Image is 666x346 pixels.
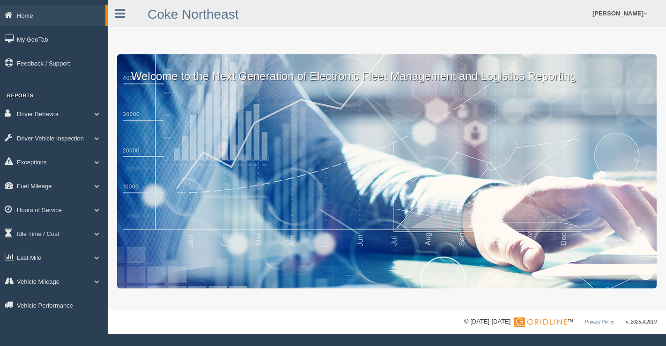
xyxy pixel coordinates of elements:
[117,54,657,84] p: Welcome to the Next Generation of Electronic Fleet Management and Logistics Reporting
[464,317,657,327] div: © [DATE]-[DATE] - ™
[626,319,657,324] span: v. 2025.4.2019
[585,319,614,324] a: Privacy Policy
[514,317,567,327] img: Gridline
[148,7,239,22] a: Coke Northeast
